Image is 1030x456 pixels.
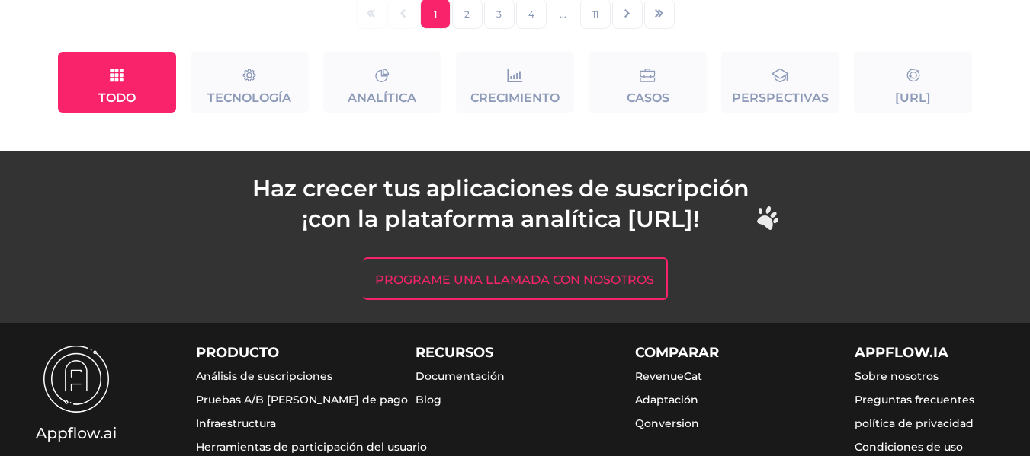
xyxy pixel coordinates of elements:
[24,24,37,37] img: logo_orange.svg
[592,8,598,20] font: 11
[43,24,74,36] font: versión
[589,52,707,113] button: Casos
[528,8,534,20] font: 4
[323,52,441,113] button: Analítica
[434,8,437,20] font: 1
[732,91,829,105] font: Perspectivas
[721,52,839,113] button: Perspectivas
[635,416,699,430] a: Qonversion
[61,88,73,100] img: tab_domain_overview_orange.svg
[40,40,112,51] font: Dominio: [URL]
[416,369,505,383] a: Documentación
[855,440,963,454] a: Condiciones de uso
[207,91,291,105] font: Tecnología
[58,52,176,113] button: Todo
[196,344,279,361] font: PRODUCTO
[348,91,416,105] font: Analítica
[855,393,974,407] a: Preguntas frecuentes
[854,52,972,113] button: [URL]
[855,416,974,430] a: política de privacidad
[74,24,101,36] font: 4.0.25
[496,8,502,20] font: 3
[635,393,698,407] a: Adaptación
[635,369,702,383] a: RevenueCat
[196,393,408,407] a: Pruebas A/B [PERSON_NAME] de pago
[855,369,939,383] a: Sobre nosotros
[196,440,427,454] a: Herramientas de participación del usuario
[363,257,668,300] a: Programe una llamada con nosotros
[191,52,309,113] button: Tecnología
[252,174,749,202] font: Haz crecer tus aplicaciones de suscripción
[173,89,236,100] font: Palabras clave
[196,369,332,383] a: Análisis de suscripciones
[416,344,493,361] font: RECURSOS
[156,88,168,100] img: tab_keywords_by_traffic_grey.svg
[416,393,441,407] a: Blog
[635,344,719,361] font: COMPARAR
[855,344,948,361] font: APPFLOW.IA
[895,91,931,105] font: [URL]
[98,91,136,105] font: Todo
[627,91,669,105] font: Casos
[464,8,470,20] font: 2
[196,416,276,430] a: Infraestructura
[470,91,560,105] font: Crecimiento
[78,89,114,100] font: Dominio
[456,52,574,113] button: Crecimiento
[302,205,699,233] font: ¡con la plataforma analítica [URL]!
[24,40,37,52] img: website_grey.svg
[24,346,129,448] img: appflow.ai-logo.png
[375,273,654,287] font: Programe una llamada con nosotros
